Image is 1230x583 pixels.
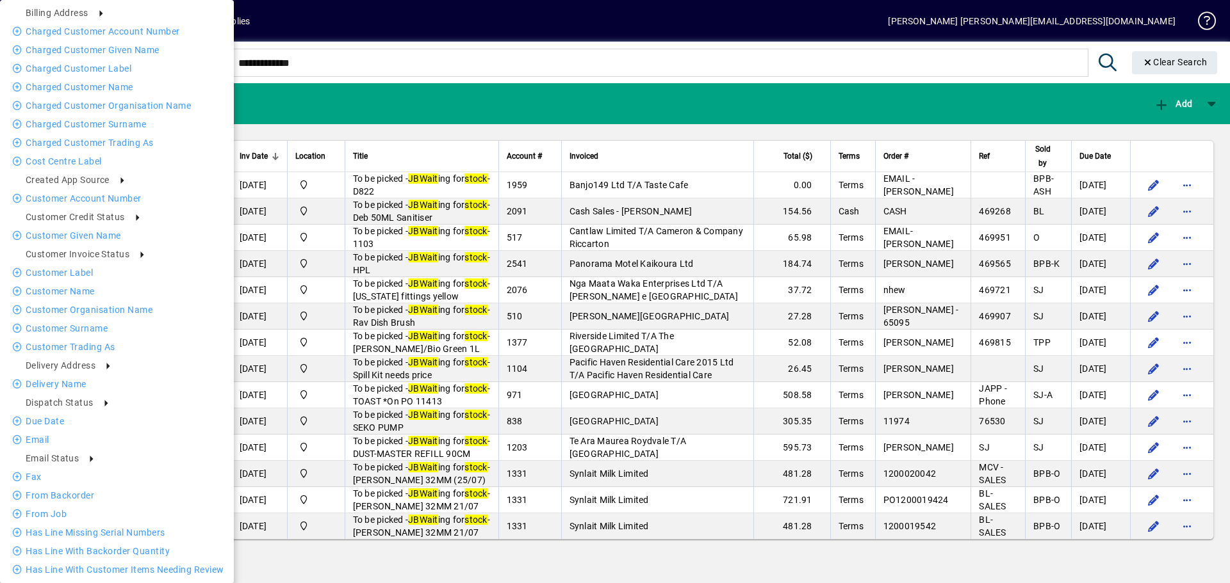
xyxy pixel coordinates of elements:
[26,360,95,371] span: Delivery address
[26,249,129,259] span: Customer Invoice Status
[26,212,125,222] span: Customer credit status
[26,397,94,408] span: Dispatch Status
[26,453,79,463] span: Email status
[26,175,110,185] span: Created App Source
[26,8,88,18] span: Billing address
